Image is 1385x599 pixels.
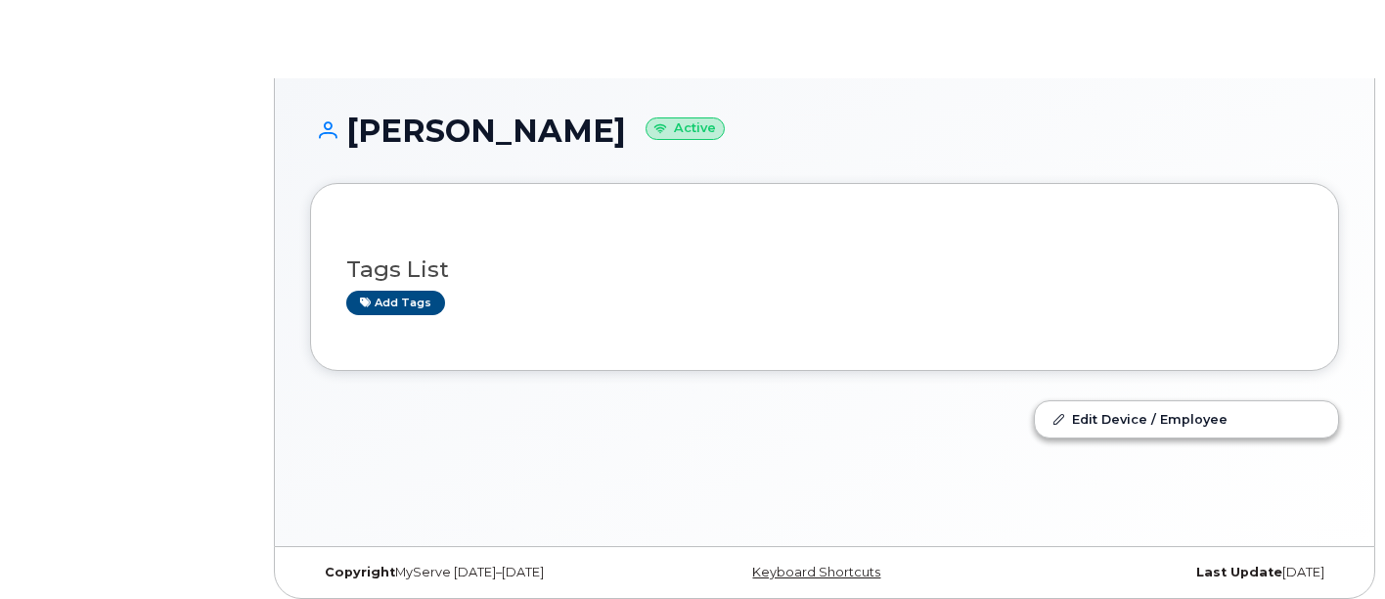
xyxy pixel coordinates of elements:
a: Edit Device / Employee [1035,401,1338,437]
a: Keyboard Shortcuts [752,565,880,579]
strong: Last Update [1196,565,1282,579]
h3: Tags List [346,257,1303,282]
small: Active [646,117,725,140]
strong: Copyright [325,565,395,579]
a: Add tags [346,291,445,315]
h1: [PERSON_NAME] [310,114,1339,148]
div: [DATE] [996,565,1339,580]
div: MyServe [DATE]–[DATE] [310,565,653,580]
